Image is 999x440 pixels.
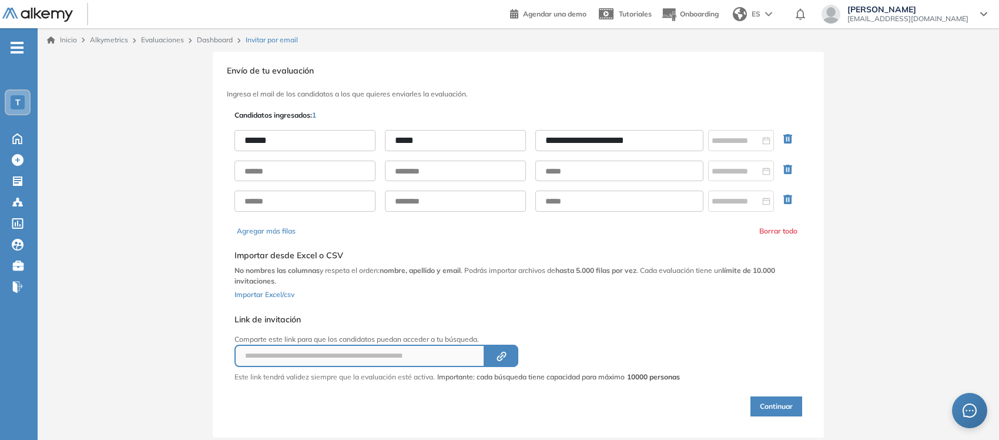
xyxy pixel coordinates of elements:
a: Inicio [47,35,77,45]
strong: 10000 personas [627,372,680,381]
span: Importante: cada búsqueda tiene capacidad para máximo [437,372,680,382]
p: Comparte este link para que los candidatos puedan acceder a tu búsqueda. [234,334,680,345]
a: Dashboard [197,35,233,44]
b: No nombres las columnas [234,266,320,275]
button: Agregar más filas [237,226,296,236]
img: Logo [2,8,73,22]
button: Onboarding [661,2,719,27]
span: Onboarding [680,9,719,18]
span: T [15,98,21,107]
span: [PERSON_NAME] [847,5,968,14]
h5: Link de invitación [234,315,680,325]
span: message [963,404,977,418]
span: Alkymetrics [90,35,128,44]
a: Evaluaciones [141,35,184,44]
img: arrow [765,12,772,16]
button: Continuar [750,396,802,416]
span: Agendar una demo [523,9,586,18]
a: Agendar una demo [510,6,586,20]
h3: Ingresa el mail de los candidatos a los que quieres enviarles la evaluación. [227,90,810,98]
span: Importar Excel/csv [234,290,294,299]
span: Invitar por email [246,35,298,45]
h3: Envío de tu evaluación [227,66,810,76]
b: hasta 5.000 filas por vez [555,266,636,275]
h5: Importar desde Excel o CSV [234,251,802,261]
button: Borrar todo [759,226,797,236]
p: y respeta el orden: . Podrás importar archivos de . Cada evaluación tiene un . [234,265,802,286]
span: ES [752,9,760,19]
span: [EMAIL_ADDRESS][DOMAIN_NAME] [847,14,968,24]
span: 1 [312,111,316,119]
button: Importar Excel/csv [234,286,294,301]
b: nombre, apellido y email [380,266,461,275]
img: world [733,7,747,21]
b: límite de 10.000 invitaciones [234,266,775,285]
p: Candidatos ingresados: [234,110,316,121]
span: Tutoriales [619,9,652,18]
p: Este link tendrá validez siempre que la evaluación esté activa. [234,372,435,382]
i: - [11,46,24,49]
